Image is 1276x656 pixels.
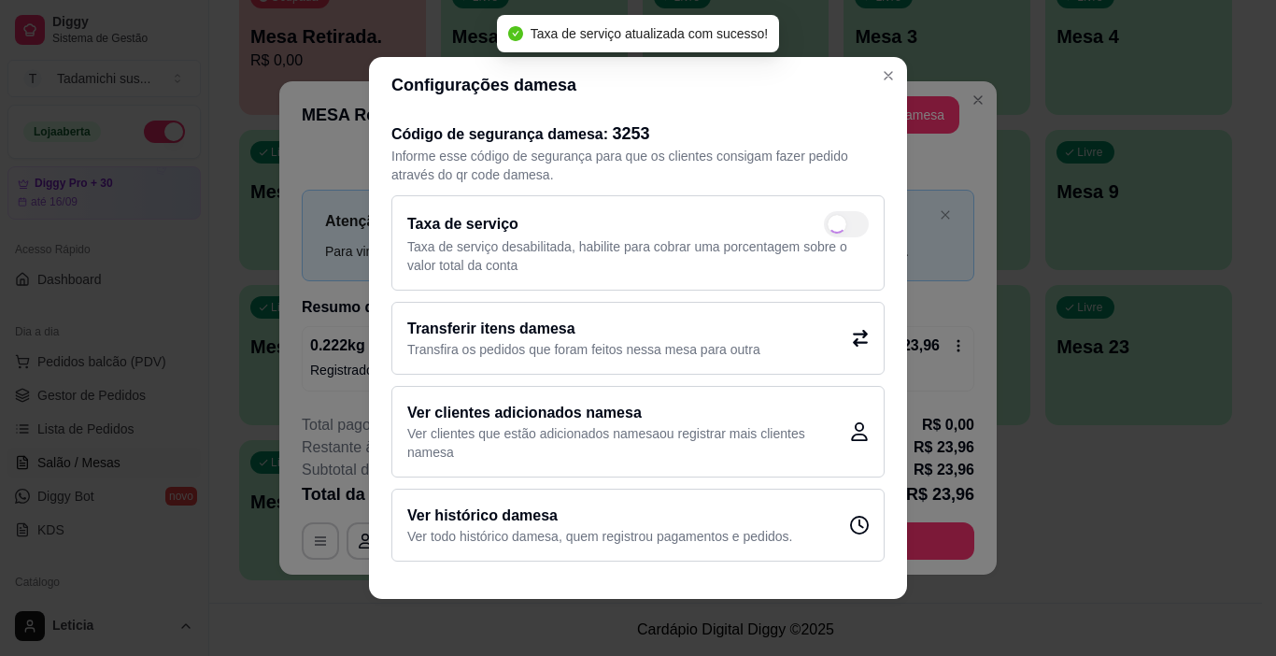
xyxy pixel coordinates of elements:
span: 3253 [613,124,650,143]
p: Taxa de serviço desabilitada, habilite para cobrar uma porcentagem sobre o valor total da conta [407,237,869,275]
h2: Código de segurança da mesa : [391,121,885,147]
p: Informe esse código de segurança para que os clientes consigam fazer pedido através do qr code da... [391,147,885,184]
p: Transfira os pedidos que foram feitos nessa mesa para outra [407,340,760,359]
p: Ver todo histórico da mesa , quem registrou pagamentos e pedidos. [407,527,792,546]
button: Close [873,61,903,91]
span: Taxa de serviço atualizada com sucesso! [531,26,768,41]
h2: Taxa de serviço [407,213,518,235]
header: Configurações da mesa [369,57,907,113]
p: Ver clientes que estão adicionados na mesa ou registrar mais clientes na mesa [407,424,850,462]
h2: Transferir itens da mesa [407,318,760,340]
h2: Ver clientes adicionados na mesa [407,402,850,424]
h2: Ver histórico da mesa [407,505,792,527]
span: check-circle [508,26,523,41]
